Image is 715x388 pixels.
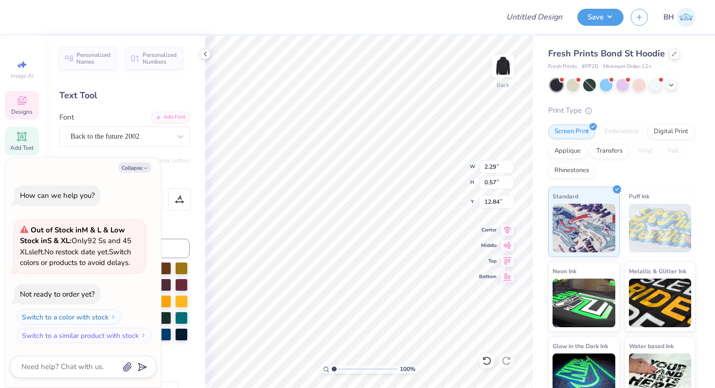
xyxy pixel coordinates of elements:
[577,9,624,26] button: Save
[553,191,578,201] span: Standard
[553,204,615,252] img: Standard
[582,63,598,71] span: # FP20
[662,144,685,159] div: Foil
[400,365,415,373] span: 100 %
[110,314,116,320] img: Switch to a color with stock
[553,266,576,276] span: Neon Ink
[151,112,190,123] div: Add Font
[11,72,34,80] span: Image AI
[119,162,151,173] button: Collapse
[497,81,509,89] div: Back
[20,225,131,268] span: Only 92 Ss and 45 XLs left. Switch colors or products to avoid delays.
[143,52,177,65] span: Personalized Numbers
[548,144,587,159] div: Applique
[603,63,652,71] span: Minimum Order: 12 +
[629,204,692,252] img: Puff Ink
[17,328,152,343] button: Switch to a similar product with stock
[553,279,615,327] img: Neon Ink
[663,12,674,23] span: BH
[59,112,74,123] label: Font
[129,157,190,164] button: Switch to Greek Letters
[548,63,577,71] span: Fresh Prints
[553,341,608,351] span: Glow in the Dark Ink
[59,89,190,102] div: Text Tool
[479,227,497,233] span: Center
[499,7,570,27] input: Untitled Design
[17,309,122,325] button: Switch to a color with stock
[493,56,513,76] img: Back
[629,279,692,327] img: Metallic & Glitter Ink
[629,341,674,351] span: Water based Ink
[598,124,644,139] div: Embroidery
[677,8,696,27] img: Bella Henkels
[20,191,95,200] div: How can we help you?
[479,258,497,265] span: Top
[548,124,595,139] div: Screen Print
[76,52,111,65] span: Personalized Names
[590,144,629,159] div: Transfers
[141,333,146,338] img: Switch to a similar product with stock
[479,273,497,280] span: Bottom
[629,266,686,276] span: Metallic & Glitter Ink
[548,163,595,178] div: Rhinestones
[44,247,109,257] span: No restock date yet.
[31,225,103,235] strong: Out of Stock in M & L
[632,144,659,159] div: Vinyl
[10,144,34,152] span: Add Text
[479,242,497,249] span: Middle
[548,105,696,116] div: Print Type
[663,8,696,27] a: BH
[647,124,695,139] div: Digital Print
[20,289,95,299] div: Not ready to order yet?
[548,48,665,59] span: Fresh Prints Bond St Hoodie
[629,191,649,201] span: Puff Ink
[11,108,33,116] span: Designs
